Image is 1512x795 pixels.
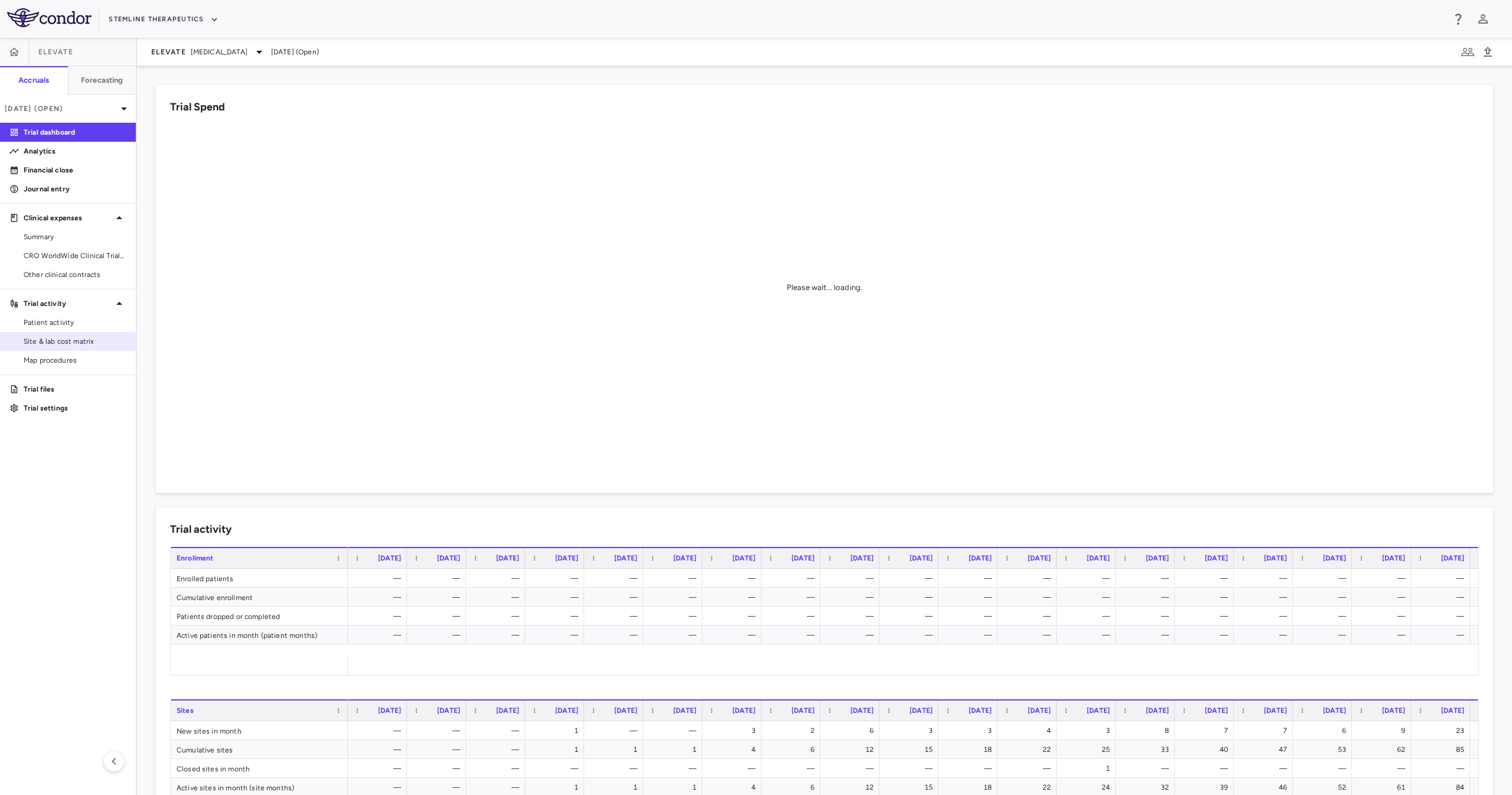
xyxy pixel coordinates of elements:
[949,569,992,588] div: —
[1185,759,1228,778] div: —
[890,588,933,607] div: —
[1244,607,1287,625] div: —
[772,721,814,740] div: 2
[359,588,401,607] div: —
[477,759,519,778] div: —
[791,554,814,562] span: [DATE]
[1323,706,1346,715] span: [DATE]
[359,740,401,759] div: —
[1146,554,1169,562] span: [DATE]
[1205,554,1228,562] span: [DATE]
[359,721,401,740] div: —
[1304,740,1346,759] div: 53
[732,554,755,562] span: [DATE]
[654,607,696,625] div: —
[151,47,186,57] span: ELEVATE
[654,625,696,644] div: —
[171,740,348,758] div: Cumulative sites
[1264,706,1287,715] span: [DATE]
[1028,554,1051,562] span: [DATE]
[949,607,992,625] div: —
[171,569,348,587] div: Enrolled patients
[949,721,992,740] div: 3
[359,607,401,625] div: —
[378,706,401,715] span: [DATE]
[831,588,874,607] div: —
[359,759,401,778] div: —
[1126,588,1169,607] div: —
[536,569,578,588] div: —
[890,740,933,759] div: 15
[654,569,696,588] div: —
[654,588,696,607] div: —
[910,706,933,715] span: [DATE]
[536,607,578,625] div: —
[772,625,814,644] div: —
[654,759,696,778] div: —
[24,250,126,261] span: CRO WorldWide Clinical Trials, Inc.
[171,625,348,644] div: Active patients in month (patient months)
[24,298,112,309] p: Trial activity
[713,625,755,644] div: —
[1146,706,1169,715] span: [DATE]
[536,759,578,778] div: —
[850,554,874,562] span: [DATE]
[890,759,933,778] div: —
[1382,554,1405,562] span: [DATE]
[170,99,225,115] h6: Trial Spend
[1028,706,1051,715] span: [DATE]
[477,588,519,607] div: —
[1087,554,1110,562] span: [DATE]
[713,721,755,740] div: 3
[1323,554,1346,562] span: [DATE]
[24,317,126,328] span: Patient activity
[1422,588,1464,607] div: —
[1126,569,1169,588] div: —
[772,588,814,607] div: —
[24,127,126,138] p: Trial dashboard
[713,740,755,759] div: 4
[536,625,578,644] div: —
[595,588,637,607] div: —
[536,588,578,607] div: —
[38,47,73,57] span: ELEVATE
[1363,721,1405,740] div: 9
[1422,721,1464,740] div: 23
[772,607,814,625] div: —
[1008,625,1051,644] div: —
[1008,721,1051,740] div: 4
[171,588,348,606] div: Cumulative enrollment
[969,706,992,715] span: [DATE]
[171,721,348,739] div: New sites in month
[1422,607,1464,625] div: —
[536,721,578,740] div: 1
[418,759,460,778] div: —
[1244,759,1287,778] div: —
[1244,625,1287,644] div: —
[1304,721,1346,740] div: 6
[949,759,992,778] div: —
[477,625,519,644] div: —
[850,706,874,715] span: [DATE]
[1422,569,1464,588] div: —
[1304,759,1346,778] div: —
[595,625,637,644] div: —
[418,569,460,588] div: —
[673,706,696,715] span: [DATE]
[713,759,755,778] div: —
[378,554,401,562] span: [DATE]
[791,706,814,715] span: [DATE]
[1008,569,1051,588] div: —
[1067,588,1110,607] div: —
[831,625,874,644] div: —
[1126,759,1169,778] div: —
[24,184,126,194] p: Journal entry
[24,384,126,395] p: Trial files
[890,569,933,588] div: —
[673,554,696,562] span: [DATE]
[271,47,319,57] span: [DATE] (Open)
[890,625,933,644] div: —
[1244,569,1287,588] div: —
[654,740,696,759] div: 1
[1185,740,1228,759] div: 40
